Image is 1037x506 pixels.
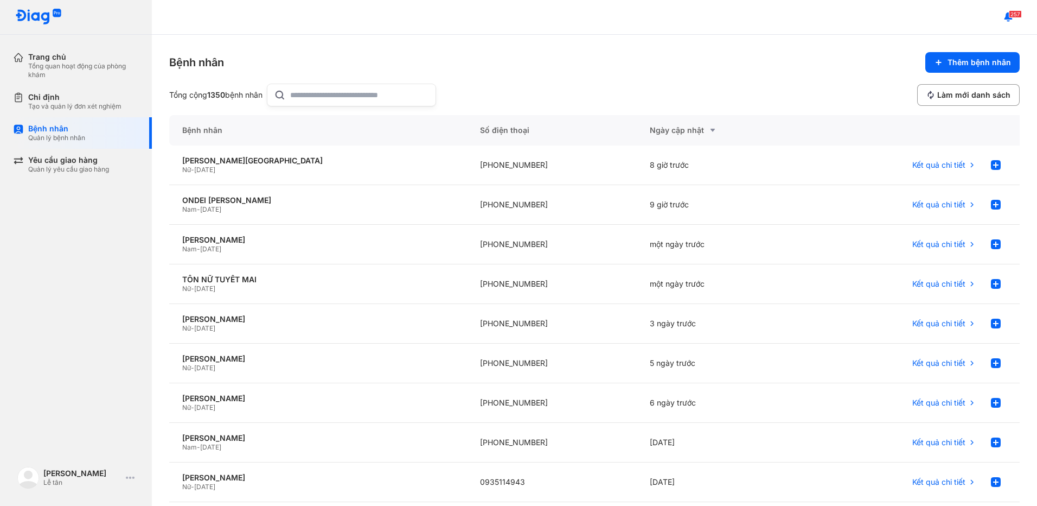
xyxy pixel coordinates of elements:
button: Làm mới danh sách [917,84,1020,106]
button: Thêm bệnh nhân [925,52,1020,73]
span: - [191,324,194,332]
span: [DATE] [200,443,221,451]
div: [DATE] [637,463,807,502]
span: Thêm bệnh nhân [948,58,1011,67]
span: [DATE] [194,403,215,412]
span: Kết quả chi tiết [912,438,965,447]
span: - [191,284,194,293]
div: [PERSON_NAME] [182,354,454,364]
div: [PERSON_NAME] [182,433,454,443]
span: Nam [182,205,197,213]
span: Nữ [182,364,191,372]
div: Bệnh nhân [28,124,85,134]
div: Ngày cập nhật [650,124,794,137]
div: [PHONE_NUMBER] [467,304,637,344]
img: logo [15,9,62,26]
div: Bệnh nhân [169,55,224,70]
div: [PHONE_NUMBER] [467,146,637,185]
div: [PERSON_NAME][GEOGRAPHIC_DATA] [182,156,454,166]
span: - [197,443,200,451]
div: Quản lý yêu cầu giao hàng [28,165,109,174]
span: [DATE] [194,364,215,372]
div: [PERSON_NAME] [182,394,454,403]
span: [DATE] [200,245,221,253]
div: 8 giờ trước [637,146,807,185]
span: Nữ [182,483,191,491]
div: Tạo và quản lý đơn xét nghiệm [28,102,121,111]
div: ONDEI [PERSON_NAME] [182,195,454,205]
span: - [191,483,194,491]
div: Tổng cộng bệnh nhân [169,90,263,100]
div: Trang chủ [28,52,139,62]
span: Kết quả chi tiết [912,477,965,487]
div: 3 ngày trước [637,304,807,344]
div: Tổng quan hoạt động của phòng khám [28,62,139,79]
span: - [191,364,194,372]
span: Kết quả chi tiết [912,239,965,249]
div: 0935114943 [467,463,637,502]
div: [PHONE_NUMBER] [467,225,637,264]
div: [PHONE_NUMBER] [467,344,637,383]
div: [PERSON_NAME] [182,235,454,245]
span: [DATE] [194,166,215,174]
div: Chỉ định [28,92,121,102]
div: Quản lý bệnh nhân [28,134,85,142]
div: [PHONE_NUMBER] [467,383,637,423]
div: [PERSON_NAME] [43,469,121,478]
span: [DATE] [194,284,215,293]
span: Kết quả chi tiết [912,319,965,328]
span: [DATE] [194,324,215,332]
span: [DATE] [194,483,215,491]
span: Kết quả chi tiết [912,279,965,289]
span: Làm mới danh sách [937,90,1010,100]
div: [PHONE_NUMBER] [467,185,637,225]
span: Kết quả chi tiết [912,200,965,210]
span: Nữ [182,284,191,293]
span: 257 [1009,10,1022,18]
span: - [191,403,194,412]
img: logo [17,467,39,489]
span: - [197,245,200,253]
span: - [197,205,200,213]
span: Nữ [182,324,191,332]
div: [PHONE_NUMBER] [467,264,637,304]
span: Nữ [182,166,191,174]
span: Kết quả chi tiết [912,398,965,408]
div: [PERSON_NAME] [182,314,454,324]
span: Nam [182,245,197,253]
div: Yêu cầu giao hàng [28,155,109,165]
div: [PERSON_NAME] [182,473,454,483]
span: - [191,166,194,174]
div: [PHONE_NUMBER] [467,423,637,463]
div: một ngày trước [637,225,807,264]
span: Nam [182,443,197,451]
div: 6 ngày trước [637,383,807,423]
div: một ngày trước [637,264,807,304]
span: [DATE] [200,205,221,213]
div: TÔN NỮ TUYẾT MAI [182,275,454,284]
span: Kết quả chi tiết [912,358,965,368]
div: 9 giờ trước [637,185,807,225]
div: [DATE] [637,423,807,463]
span: 1350 [207,90,225,99]
span: Kết quả chi tiết [912,160,965,170]
div: Bệnh nhân [169,115,467,146]
div: Lễ tân [43,478,121,487]
span: Nữ [182,403,191,412]
div: Số điện thoại [467,115,637,146]
div: 5 ngày trước [637,344,807,383]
